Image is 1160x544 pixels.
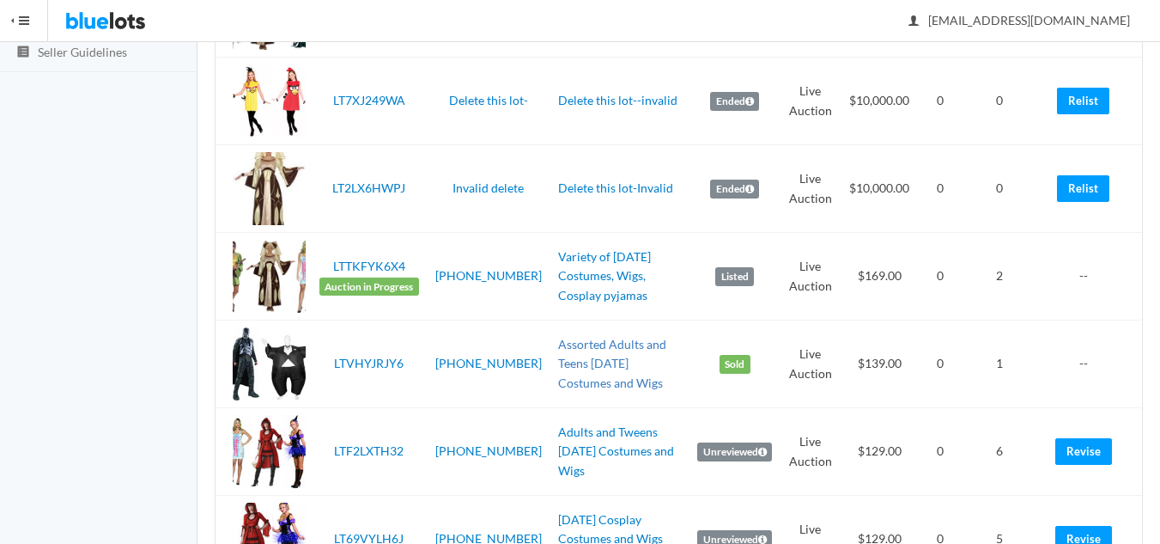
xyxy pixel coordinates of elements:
[779,408,841,496] td: Live Auction
[720,355,750,374] label: Sold
[333,259,405,273] a: LTTKFYK6X4
[779,321,841,408] td: Live Auction
[1035,321,1142,408] td: --
[917,58,963,145] td: 0
[715,267,754,286] label: Listed
[697,443,772,461] label: Unreviewed
[435,268,542,283] a: [PHONE_NUMBER]
[841,233,917,321] td: $169.00
[841,408,917,496] td: $129.00
[841,145,917,233] td: $10,000.00
[1057,88,1109,114] a: Relist
[334,443,404,458] a: LTF2LXTH32
[909,13,1130,28] span: [EMAIL_ADDRESS][DOMAIN_NAME]
[333,93,405,107] a: LT7XJ249WA
[917,321,963,408] td: 0
[558,425,674,478] a: Adults and Tweens [DATE] Costumes and Wigs
[319,278,419,296] span: Auction in Progress
[334,356,404,370] a: LTVHYJRJY6
[449,93,528,107] a: Delete this lot-
[963,321,1035,408] td: 1
[917,408,963,496] td: 0
[710,180,759,199] label: Ended
[917,145,963,233] td: 0
[841,321,917,408] td: $139.00
[963,145,1035,233] td: 0
[710,92,759,111] label: Ended
[1057,175,1109,202] a: Relist
[1035,233,1142,321] td: --
[435,356,542,370] a: [PHONE_NUMBER]
[917,233,963,321] td: 0
[558,180,673,195] a: Delete this lot-Invalid
[452,180,524,195] a: Invalid delete
[779,145,841,233] td: Live Auction
[905,14,922,30] ion-icon: person
[558,249,651,303] a: Variety of [DATE] Costumes, Wigs, Cosplay pyjamas
[435,443,542,458] a: [PHONE_NUMBER]
[1055,438,1112,465] a: Revise
[332,180,405,195] a: LT2LX6HWPJ
[38,45,127,59] span: Seller Guidelines
[15,45,32,61] ion-icon: list box
[963,58,1035,145] td: 0
[963,408,1035,496] td: 6
[841,58,917,145] td: $10,000.00
[779,233,841,321] td: Live Auction
[963,233,1035,321] td: 2
[558,337,666,390] a: Assorted Adults and Teens [DATE] Costumes and Wigs
[779,58,841,145] td: Live Auction
[558,93,677,107] a: Delete this lot--invalid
